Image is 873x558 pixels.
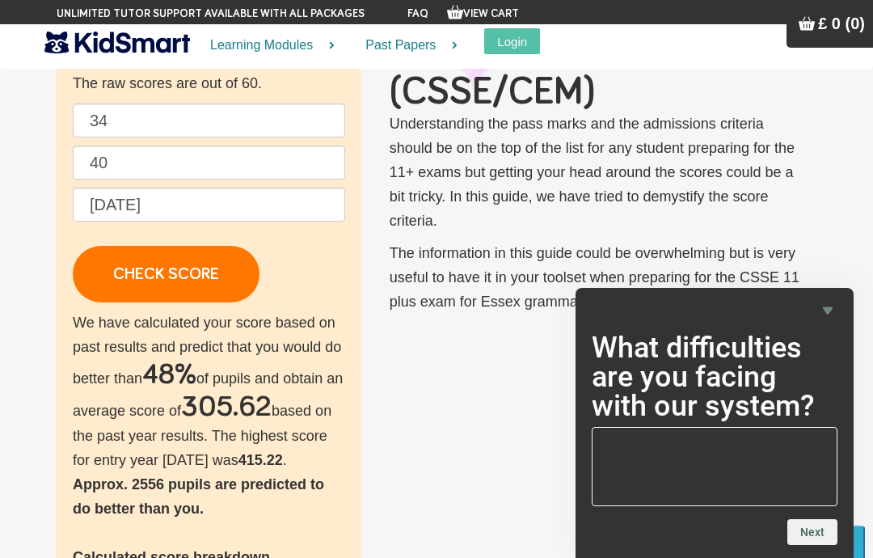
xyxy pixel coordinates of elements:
span: Unlimited tutor support available with all packages [57,6,365,22]
div: What difficulties are you facing with our system? [592,301,837,545]
input: English raw score [73,104,345,137]
b: 415.22 [238,452,283,468]
button: Login [484,28,540,54]
img: Your items in the shopping basket [447,4,463,20]
button: Hide survey [818,301,837,320]
a: View Cart [447,8,519,19]
b: Approx. 2556 pupils are predicted to do better than you. [73,476,324,517]
input: Date of birth (d/m/y) e.g. 27/12/2007 [73,188,345,222]
a: Past Papers [345,24,468,67]
p: Understanding the pass marks and the admissions criteria should be on the top of the list for any... [390,112,800,233]
img: Your items in the shopping basket [799,15,815,32]
img: KidSmart logo [44,28,190,57]
a: FAQ [407,8,428,19]
a: Learning Modules [190,24,345,67]
h2: 305.62 [181,391,272,424]
h2: What difficulties are you facing with our system? [592,333,837,421]
button: Next question [787,519,837,545]
p: The information in this guide could be overwhelming but is very useful to have it in your toolset... [390,241,800,314]
a: CHECK SCORE [73,246,259,302]
h2: 48% [142,359,196,391]
textarea: What difficulties are you facing with our system? [592,427,837,506]
input: Maths raw score [73,146,345,180]
span: £ 0 (0) [818,15,865,32]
